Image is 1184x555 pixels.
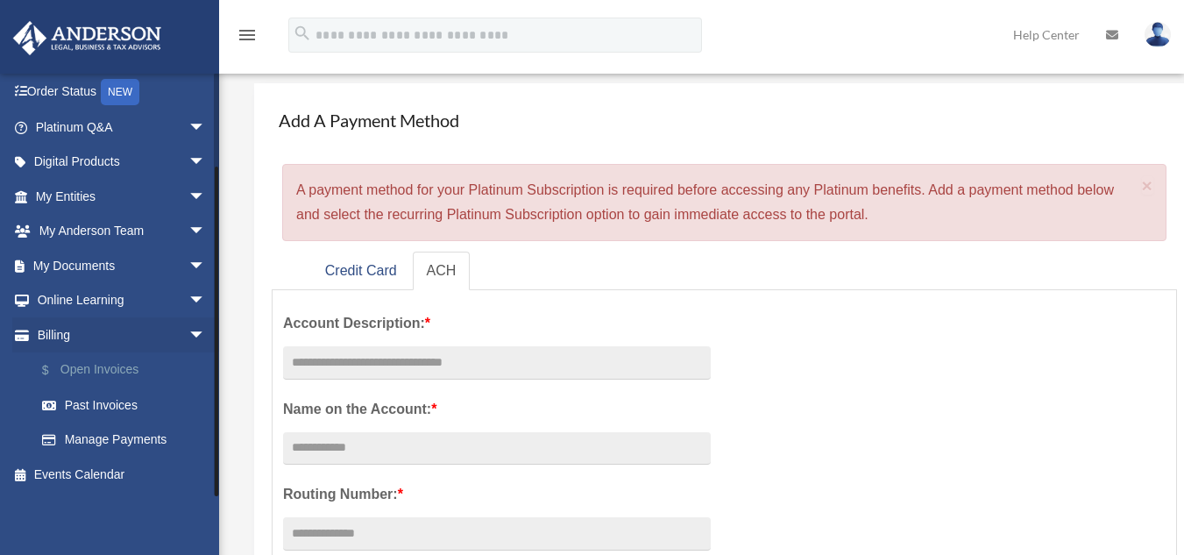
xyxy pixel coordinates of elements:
h4: Add A Payment Method [272,101,1177,139]
span: arrow_drop_down [188,283,223,319]
span: × [1142,175,1153,196]
i: search [293,24,312,43]
a: $Open Invoices [25,352,232,388]
a: Platinum Q&Aarrow_drop_down [12,110,232,145]
a: ACH [413,252,471,291]
a: Past Invoices [25,388,232,423]
a: Manage Payments [25,423,223,458]
span: $ [52,359,60,381]
label: Account Description: [283,311,711,336]
a: Order StatusNEW [12,75,232,110]
span: arrow_drop_down [188,110,223,146]
a: Billingarrow_drop_down [12,317,232,352]
div: A payment method for your Platinum Subscription is required before accessing any Platinum benefit... [282,164,1166,241]
label: Name on the Account: [283,397,711,422]
a: Digital Productsarrow_drop_down [12,145,232,180]
span: arrow_drop_down [188,317,223,353]
a: Online Learningarrow_drop_down [12,283,232,318]
button: Close [1142,176,1153,195]
a: My Entitiesarrow_drop_down [12,179,232,214]
a: My Anderson Teamarrow_drop_down [12,214,232,249]
i: menu [237,25,258,46]
div: NEW [101,79,139,105]
a: Credit Card [311,252,411,291]
span: arrow_drop_down [188,145,223,181]
img: Anderson Advisors Platinum Portal [8,21,167,55]
a: menu [237,31,258,46]
span: arrow_drop_down [188,179,223,215]
a: Events Calendar [12,457,232,492]
span: arrow_drop_down [188,248,223,284]
a: My Documentsarrow_drop_down [12,248,232,283]
span: arrow_drop_down [188,214,223,250]
label: Routing Number: [283,482,711,507]
img: User Pic [1145,22,1171,47]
